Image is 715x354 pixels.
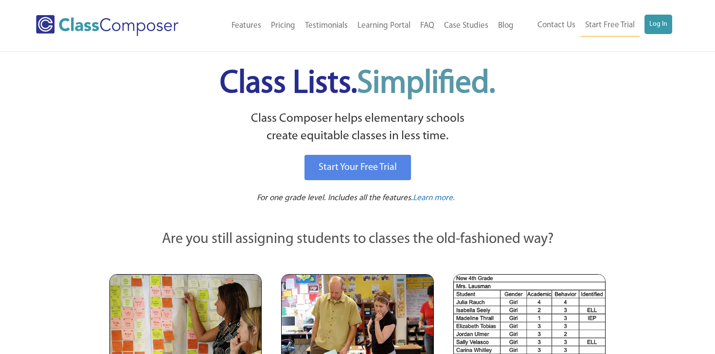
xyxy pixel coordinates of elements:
[413,192,455,205] a: Learn more.
[220,68,495,100] span: Class Lists.
[204,15,518,37] nav: Header Menu
[300,15,353,37] a: Testimonials
[580,15,640,37] a: Start Free Trial
[518,15,672,37] nav: Header Menu
[36,15,179,36] img: Class Composer
[227,15,266,37] a: Features
[109,229,606,250] p: Are you still assigning students to classes the old-fashioned way?
[644,15,672,34] a: Log In
[319,163,397,172] span: Start Your Free Trial
[304,155,411,180] a: Start Your Free Trial
[439,15,493,37] a: Case Studies
[266,15,300,37] a: Pricing
[257,194,413,202] span: For one grade level. Includes all the features.
[357,68,495,100] span: Simplified.
[413,194,455,202] span: Learn more.
[493,15,518,37] a: Blog
[108,110,607,146] p: Class Composer helps elementary schools create equitable classes in less time.
[353,15,415,37] a: Learning Portal
[415,15,439,37] a: FAQ
[533,15,580,36] a: Contact Us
